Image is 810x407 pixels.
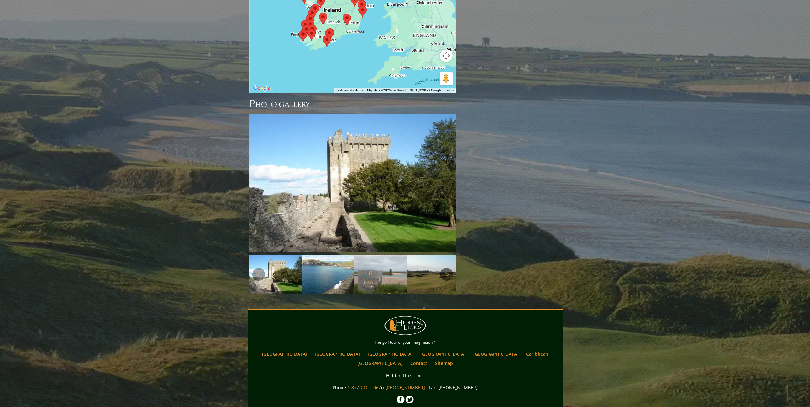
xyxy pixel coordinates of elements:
[440,49,453,62] button: Map camera controls
[445,88,454,92] a: Terms (opens in new tab)
[249,339,561,346] p: The golf tour of your imagination™
[336,88,363,93] button: Keyboard shortcuts
[367,88,441,92] span: Map data ©2025 GeoBasis-DE/BKG (©2009), Google
[249,98,456,110] h3: Photo Gallery
[417,349,469,359] a: [GEOGRAPHIC_DATA]
[251,84,272,93] a: Open this area in Google Maps (opens a new window)
[312,349,363,359] a: [GEOGRAPHIC_DATA]
[432,359,456,368] a: Sitemap
[385,384,425,390] a: [PHONE_NUMBER]
[252,268,265,281] a: Previous
[523,349,552,359] a: Caribbean
[251,84,272,93] img: Google
[470,349,522,359] a: [GEOGRAPHIC_DATA]
[364,349,416,359] a: [GEOGRAPHIC_DATA]
[440,72,453,85] button: Drag Pegman onto the map to open Street View
[397,396,405,403] img: Facebook
[259,349,310,359] a: [GEOGRAPHIC_DATA]
[249,383,561,391] p: Phone: or | Fax: [PHONE_NUMBER]
[440,268,453,281] a: Next
[407,359,431,368] a: Contact
[249,372,561,380] p: Hidden Links, Inc.
[406,396,414,403] img: Twitter
[354,359,406,368] a: [GEOGRAPHIC_DATA]
[347,384,381,390] a: 1-877-GOLF-067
